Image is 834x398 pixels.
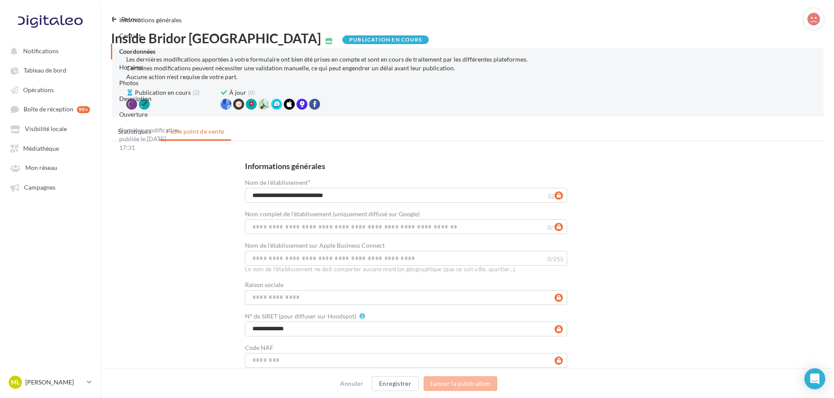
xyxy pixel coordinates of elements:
[119,32,141,39] a: Contact
[23,47,59,55] span: Notifications
[245,345,273,351] label: Code NAF
[119,48,155,55] a: Coordonnées
[245,211,420,217] label: Nom complet de l'établissement (uniquement diffusé sur Google)
[548,256,564,262] label: 0/255
[119,16,182,24] a: Informations générales
[25,164,57,172] span: Mon réseau
[342,35,429,44] div: Publication en cours
[372,376,419,391] button: Enregistrer
[424,376,497,391] button: Lancer la publication
[119,95,152,102] a: Description
[245,242,385,249] label: Nom de l'établissement sur Apple Business Connect
[25,125,67,133] span: Visibilité locale
[5,140,95,156] a: Médiathèque
[245,313,356,319] label: N° de SIRET (pour diffuser sur Hoodspot)
[111,122,190,156] div: Dernière modification publiée le [DATE] 17:31
[5,101,95,117] a: Boîte de réception 99+
[548,194,564,199] label: 32/50
[548,225,564,231] label: 0/125
[24,183,55,191] span: Campagnes
[7,374,93,391] a: ML [PERSON_NAME]
[5,43,92,59] button: Notifications
[245,162,325,170] div: Informations générales
[245,179,310,186] label: Nom de l'établissement
[5,179,95,195] a: Campagnes
[126,55,810,81] div: Les dernières modifications apportées à votre formulaire ont bien été prises en compte et sont en...
[245,266,567,273] div: Le nom de l'établissement ne doit comporter aucune mention géographique (que ce soit ville, quart...
[119,111,148,118] a: Ouverture
[24,67,66,74] span: Tableau de bord
[25,378,83,387] p: [PERSON_NAME]
[5,121,95,136] a: Visibilité locale
[5,82,95,97] a: Opérations
[804,368,825,389] div: Open Intercom Messenger
[248,88,255,97] span: (8)
[77,106,90,113] div: 99+
[24,106,73,113] span: Boîte de réception
[5,159,95,175] a: Mon réseau
[11,378,20,387] span: ML
[119,63,143,71] a: Horaires
[119,79,138,87] a: Photos
[337,378,367,389] button: Annuler
[23,86,54,93] span: Opérations
[5,62,95,78] a: Tableau de bord
[245,282,283,288] label: Raison sociale
[23,145,59,152] span: Médiathèque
